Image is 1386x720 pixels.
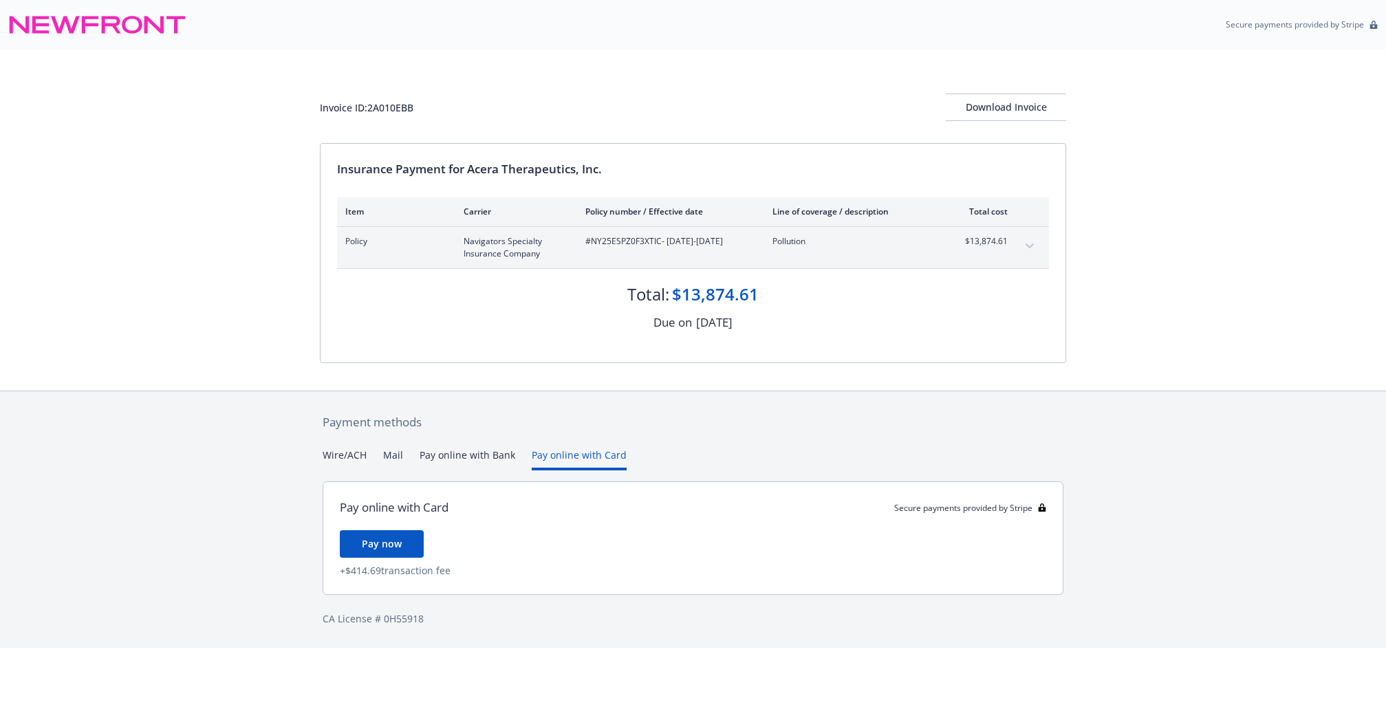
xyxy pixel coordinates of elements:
[772,235,934,248] span: Pollution
[323,413,1063,431] div: Payment methods
[772,206,934,217] div: Line of coverage / description
[464,235,563,260] span: Navigators Specialty Insurance Company
[337,160,1049,178] div: Insurance Payment for Acera Therapeutics, Inc.
[1019,235,1041,257] button: expand content
[894,502,1046,514] div: Secure payments provided by Stripe
[532,448,627,470] button: Pay online with Card
[337,227,1049,268] div: PolicyNavigators Specialty Insurance Company#NY25ESPZ0F3XTIC- [DATE]-[DATE]Pollution$13,874.61exp...
[956,206,1008,217] div: Total cost
[696,314,733,331] div: [DATE]
[653,314,692,331] div: Due on
[946,94,1066,121] button: Download Invoice
[323,448,367,470] button: Wire/ACH
[323,611,1063,626] div: CA License # 0H55918
[340,530,424,558] button: Pay now
[585,206,750,217] div: Policy number / Effective date
[420,448,515,470] button: Pay online with Bank
[672,283,759,306] div: $13,874.61
[946,94,1066,120] div: Download Invoice
[956,235,1008,248] span: $13,874.61
[585,235,750,248] span: #NY25ESPZ0F3XTIC - [DATE]-[DATE]
[345,235,442,248] span: Policy
[340,499,448,516] div: Pay online with Card
[340,563,1046,578] div: + $414.69 transaction fee
[383,448,403,470] button: Mail
[362,537,402,550] span: Pay now
[627,283,669,306] div: Total:
[1226,19,1364,30] p: Secure payments provided by Stripe
[345,206,442,217] div: Item
[464,206,563,217] div: Carrier
[320,100,413,115] div: Invoice ID: 2A010EBB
